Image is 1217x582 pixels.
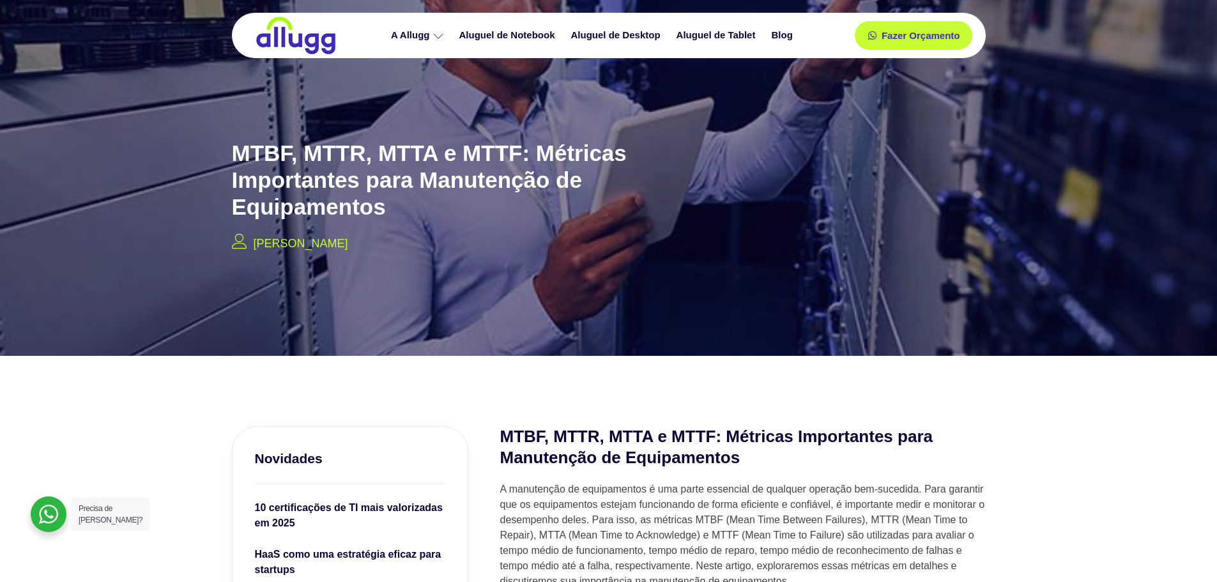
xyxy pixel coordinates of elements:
[255,547,445,581] a: HaaS como uma estratégia eficaz para startups
[255,449,445,468] h3: Novidades
[565,24,670,47] a: Aluguel de Desktop
[255,500,445,534] a: 10 certificações de TI mais valorizadas em 2025
[453,24,565,47] a: Aluguel de Notebook
[79,504,142,525] span: Precisa de [PERSON_NAME]?
[670,24,765,47] a: Aluguel de Tablet
[385,24,453,47] a: A Allugg
[254,235,348,252] p: [PERSON_NAME]
[254,16,337,55] img: locação de TI é Allugg
[765,24,802,47] a: Blog
[232,140,641,220] h2: MTBF, MTTR, MTTA e MTTF: Métricas Importantes para Manutenção de Equipamentos
[882,31,960,40] span: Fazer Orçamento
[855,21,973,50] a: Fazer Orçamento
[500,426,986,470] h2: MTBF, MTTR, MTTA e MTTF: Métricas Importantes para Manutenção de Equipamentos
